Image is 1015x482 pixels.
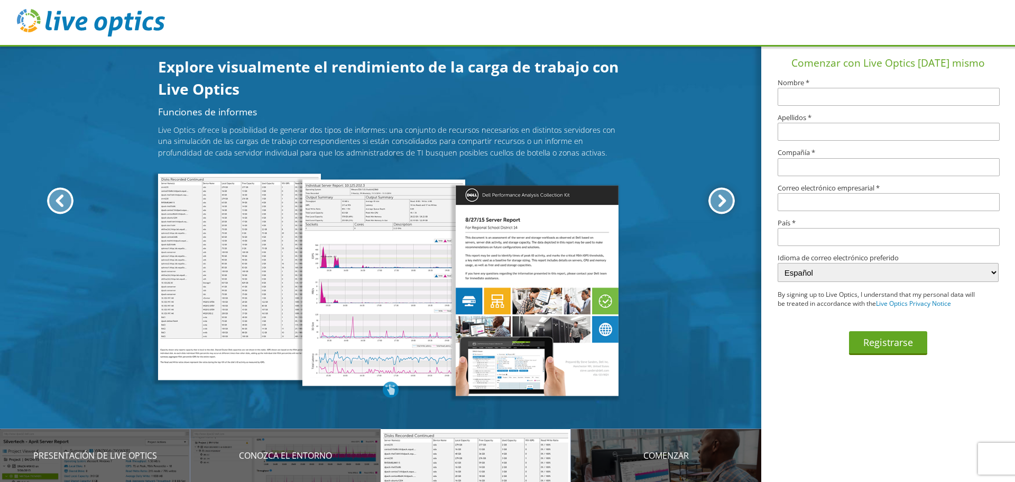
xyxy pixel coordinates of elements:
p: By signing up to Live Optics, I understand that my personal data will be treated in accordance wi... [778,290,976,308]
img: ViewHeaderThree [302,180,465,386]
h1: Explore visualmente el rendimiento de la carga de trabajo con Live Optics [158,56,623,100]
label: Idioma de correo electrónico preferido [778,254,999,261]
label: País * [778,220,999,226]
p: Live Optics ofrece la posibilidad de generar dos tipos de informes: una conjunto de recursos nece... [158,124,623,159]
img: live_optics_svg.svg [17,9,165,37]
img: ViewHeaderThree [158,174,321,380]
img: ViewHeaderThree [456,186,619,396]
h1: Comenzar con Live Optics [DATE] mismo [765,56,1011,71]
button: Registrarse [849,331,927,355]
p: Comenzar [571,449,761,462]
label: Correo electrónico empresarial * [778,185,999,192]
label: Apellidos * [778,114,999,121]
label: Nombre * [778,79,999,86]
label: Compañía * [778,149,999,156]
a: Live Optics Privacy Notice [876,299,951,308]
h2: Funciones de informes [158,107,623,117]
p: Conozca el entorno [190,449,381,462]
